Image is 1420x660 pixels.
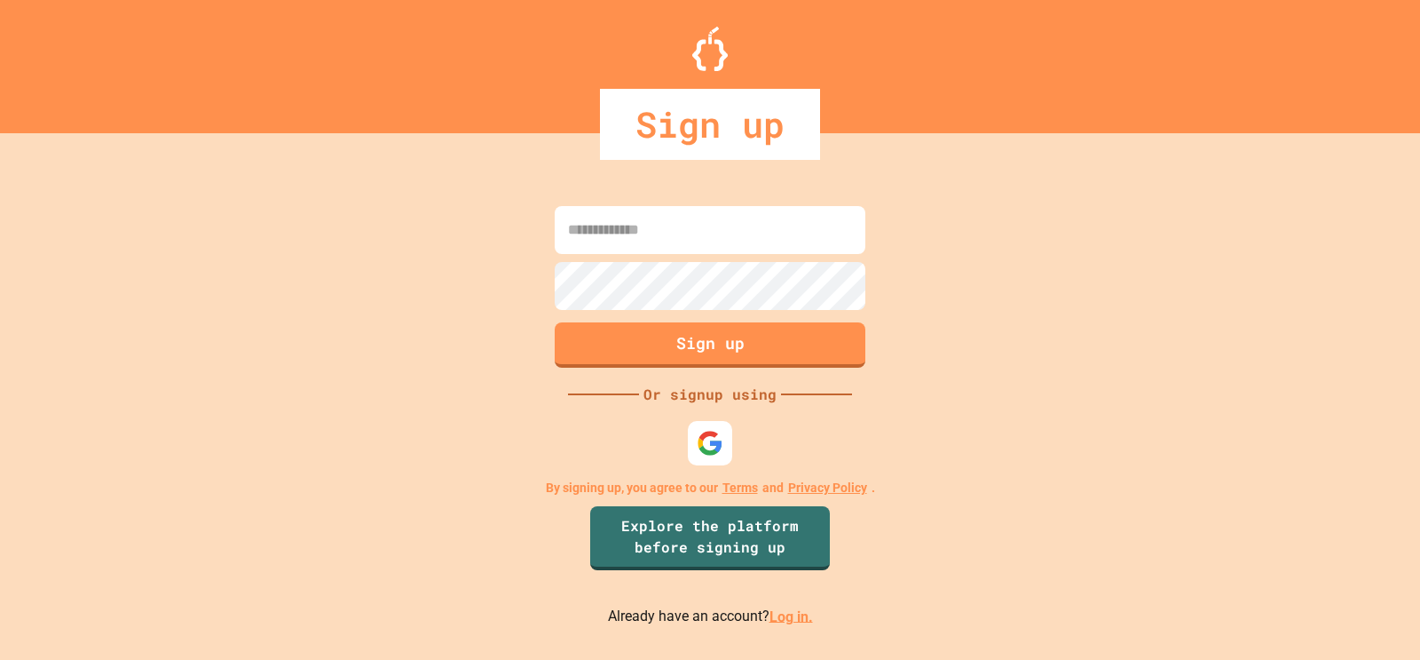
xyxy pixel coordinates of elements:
div: Sign up [600,89,820,160]
a: Terms [722,479,758,497]
a: Privacy Policy [788,479,867,497]
img: google-icon.svg [697,430,723,457]
div: Or signup using [639,384,781,405]
button: Sign up [555,322,865,368]
a: Explore the platform before signing up [590,506,830,570]
a: Log in. [769,608,813,624]
p: By signing up, you agree to our and . [546,479,875,497]
p: Already have an account? [608,606,813,628]
img: Logo.svg [692,27,728,71]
